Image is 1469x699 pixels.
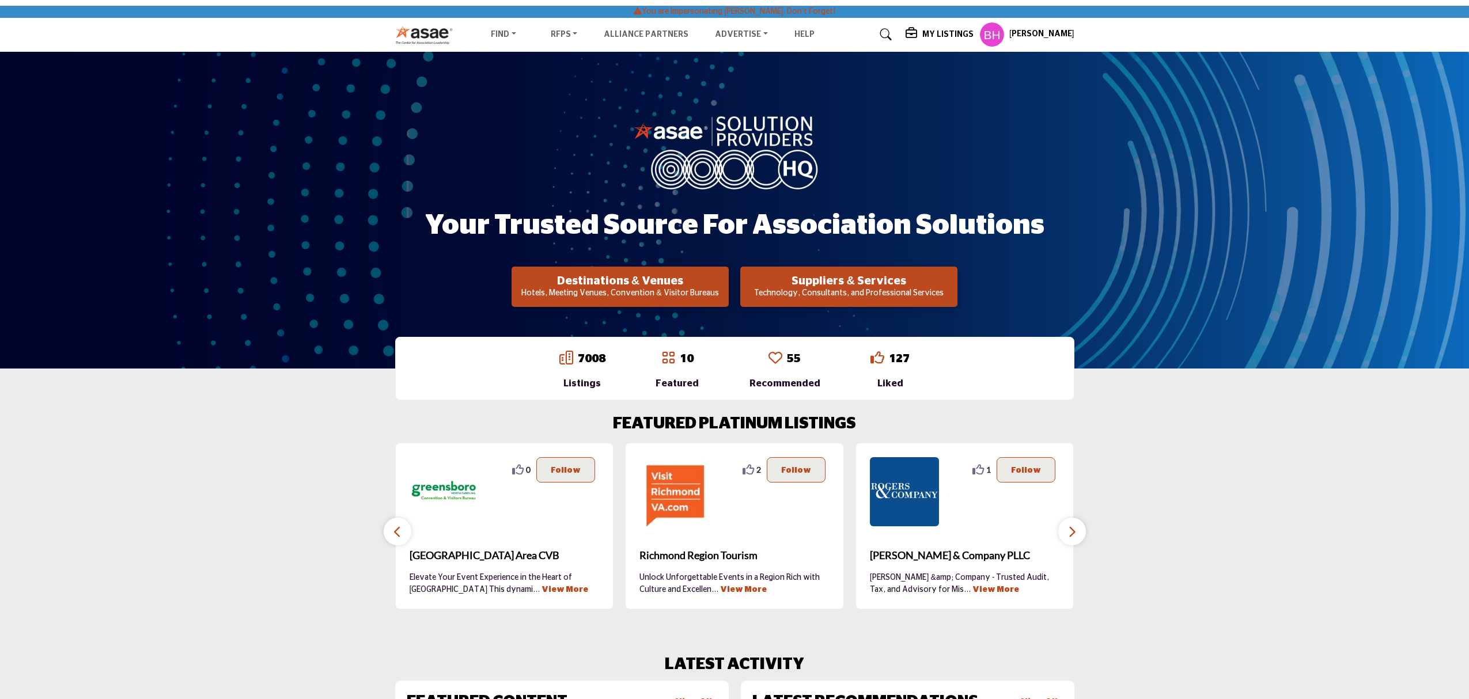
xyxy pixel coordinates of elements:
[604,31,688,39] a: Alliance Partners
[794,31,815,39] a: Help
[979,22,1005,47] button: Show hide supplier dropdown
[515,288,725,299] p: Hotels, Meeting Venues, Convention & Visitor Bureaus
[749,377,820,390] div: Recommended
[410,572,600,595] p: Elevate Your Event Experience in the Heart of [GEOGRAPHIC_DATA] This dynami
[410,548,600,563] span: [GEOGRAPHIC_DATA] Area CVB
[639,540,830,571] a: Richmond Region Tourism
[870,540,1060,571] b: Rogers & Company PLLC
[656,377,699,390] div: Featured
[1009,29,1074,40] h5: [PERSON_NAME]
[870,548,1060,563] span: [PERSON_NAME] & Company PLLC
[707,26,776,43] a: Advertise
[410,540,600,571] a: [GEOGRAPHIC_DATA] Area CVB
[410,540,600,571] b: Greensboro Area CVB
[964,586,971,594] span: ...
[542,586,588,594] a: View More
[906,28,974,41] div: My Listings
[744,274,954,288] h2: Suppliers & Services
[639,572,830,595] p: Unlock Unforgettable Events in a Region Rich with Culture and Excellen
[410,457,479,526] img: Greensboro Area CVB
[767,457,826,483] button: Follow
[768,351,782,367] a: Go to Recommended
[543,26,586,43] a: RFPs
[756,464,761,476] span: 2
[512,267,729,307] button: Destinations & Venues Hotels, Meeting Venues, Convention & Visitor Bureaus
[515,274,725,288] h2: Destinations & Venues
[997,457,1055,483] button: Follow
[1011,464,1041,476] p: Follow
[639,548,830,563] span: Richmond Region Tourism
[740,267,957,307] button: Suppliers & Services Technology, Consultants, and Professional Services
[870,351,884,364] i: Go to Liked
[711,586,718,594] span: ...
[665,655,804,675] h2: LATEST ACTIVITY
[425,208,1044,244] h1: Your Trusted Source for Association Solutions
[889,353,910,364] a: 127
[870,377,910,390] div: Liked
[551,464,581,476] p: Follow
[661,351,675,367] a: Go to Featured
[781,464,811,476] p: Follow
[869,25,899,44] a: Search
[536,457,595,483] button: Follow
[787,353,801,364] a: 55
[922,29,974,40] h5: My Listings
[483,26,524,43] a: Find
[613,415,856,434] h2: FEATURED PLATINUM LISTINGS
[972,586,1019,594] a: View More
[634,113,835,189] img: image
[720,586,767,594] a: View More
[639,457,709,526] img: Richmond Region Tourism
[559,377,605,390] div: Listings
[870,572,1060,595] p: [PERSON_NAME] &amp; Company - Trusted Audit, Tax, and Advisory for Mis
[870,457,939,526] img: Rogers & Company PLLC
[395,25,459,44] img: Site Logo
[533,586,540,594] span: ...
[986,464,991,476] span: 1
[578,353,605,364] a: 7008
[526,464,531,476] span: 0
[680,353,694,364] a: 10
[744,288,954,299] p: Technology, Consultants, and Professional Services
[870,540,1060,571] a: [PERSON_NAME] & Company PLLC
